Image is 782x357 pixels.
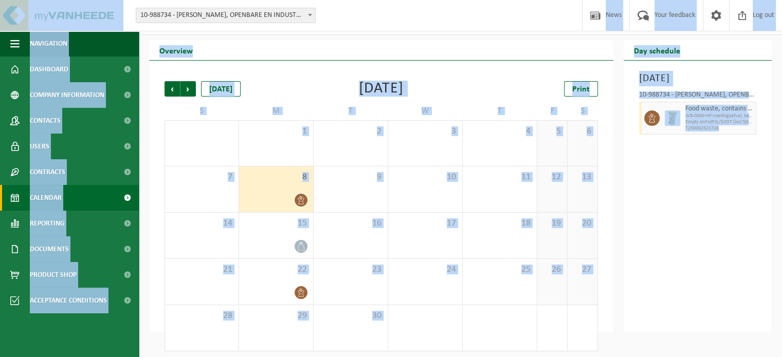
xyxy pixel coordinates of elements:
td: W [388,102,463,120]
span: 27 [573,264,592,275]
span: 12 [542,172,562,183]
span: WB-0060-HP voedingsafval, bevat producten van dierlijke oors [685,113,753,119]
span: Acceptance conditions [30,288,107,313]
span: 14 [170,218,233,229]
span: 6 [573,126,592,137]
span: 5 [542,126,562,137]
a: Print [564,81,598,97]
span: Previous [165,81,180,97]
span: 10-988734 - VICTOR PEETERS, OPENBARE EN INDUSTRIËLE WERKEN LOKEREN - LOKEREN [136,8,315,23]
span: Print [572,85,590,93]
td: T [463,102,537,120]
div: [DATE] [359,81,404,97]
td: S [568,102,598,120]
h2: Day schedule [624,40,690,60]
span: Next [180,81,196,97]
span: 25 [468,264,532,275]
span: 18 [468,218,532,229]
td: F [537,102,568,120]
h3: [DATE] [639,71,756,86]
span: 10 [393,172,457,183]
span: Contracts [30,159,65,185]
span: 15 [244,218,308,229]
span: 29 [244,310,308,322]
span: Food waste, contains products of animal origin, unwrapped, category 3 [685,105,753,113]
span: 21 [170,264,233,275]
span: Reporting [30,211,65,236]
span: 22 [244,264,308,275]
span: 17 [393,218,457,229]
span: 3 [393,126,457,137]
span: Company information [30,82,104,108]
span: 8 [244,172,308,183]
div: 10-988734 - [PERSON_NAME], OPENBARE EN INDUSTRIËLE WERKEN LOKEREN - LOKEREN [639,91,756,102]
img: WB-0060-HPE-GN-50 [665,110,680,126]
span: Empty onFxdFQ/SCOT (incl Tpt, Trtmt) - COMP [685,119,753,125]
h2: Overview [149,40,203,60]
td: S [165,102,239,120]
span: 13 [573,172,592,183]
span: T250002521728 [685,125,753,131]
span: 20 [573,218,592,229]
span: 16 [319,218,383,229]
span: 24 [393,264,457,275]
td: T [314,102,388,120]
span: Navigation [30,31,67,57]
span: 26 [542,264,562,275]
span: Documents [30,236,69,262]
span: 4 [468,126,532,137]
span: 23 [319,264,383,275]
span: 7 [170,172,233,183]
span: 9 [319,172,383,183]
span: 11 [468,172,532,183]
td: M [239,102,314,120]
span: 19 [542,218,562,229]
div: [DATE] [201,81,241,97]
span: 30 [319,310,383,322]
span: 28 [170,310,233,322]
span: Users [30,134,49,159]
span: Contacts [30,108,61,134]
span: 2 [319,126,383,137]
span: Product Shop [30,262,77,288]
span: Dashboard [30,57,68,82]
span: 1 [244,126,308,137]
span: Calendar [30,185,62,211]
